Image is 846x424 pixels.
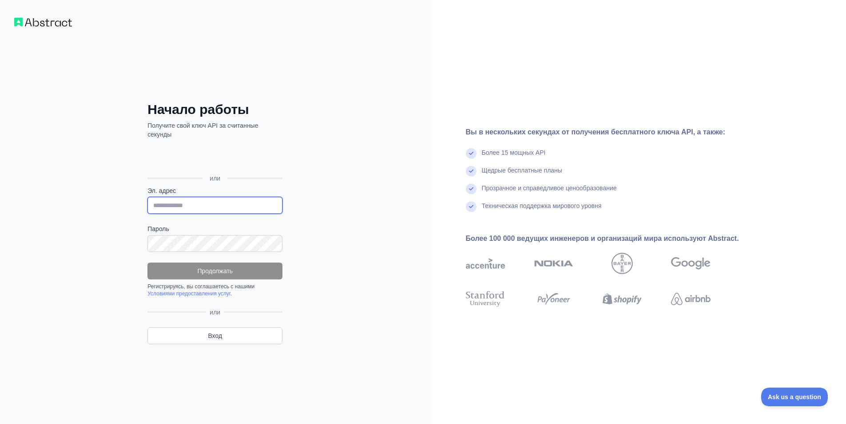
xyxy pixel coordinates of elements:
[147,122,258,138] ya-tr-span: Получите свой ключ API за считанные секунды
[14,18,72,27] img: Рабочий процесс
[761,388,828,406] iframe: Переключить Службу Поддержки Клиентов
[482,149,546,156] ya-tr-span: Более 15 мощных API
[466,235,739,242] ya-tr-span: Более 100 000 ведущих инженеров и организаций мира используют Abstract.
[603,289,642,309] img: Shopify
[147,187,176,194] ya-tr-span: Эл. адрес
[466,253,505,274] img: акцентировать
[671,289,710,309] img: airbnb
[147,291,230,297] a: Условиями предоставления услуг
[147,327,282,344] a: Вход
[147,102,249,117] ya-tr-span: Начало работы
[671,253,710,274] img: Google
[147,263,282,279] button: Продолжать
[466,289,505,309] img: стэнфордский университет
[482,202,602,209] ya-tr-span: Техническая поддержка мирового уровня
[210,175,220,182] ya-tr-span: или
[534,253,573,274] img: nokia
[208,331,222,340] ya-tr-span: Вход
[197,267,233,275] ya-tr-span: Продолжать
[143,149,285,168] iframe: Кнопка «Войти с помощью аккаунта Google»
[210,309,220,316] ya-tr-span: или
[612,253,633,274] img: байер
[482,185,617,192] ya-tr-span: Прозрачное и справедливое ценообразование
[147,225,169,232] ya-tr-span: Пароль
[534,289,573,309] img: платежный агент
[466,201,477,212] img: отметьте галочкой
[466,166,477,177] img: отметьте галочкой
[466,128,726,136] ya-tr-span: Вы в нескольких секундах от получения бесплатного ключа API, а также:
[466,184,477,194] img: отметьте галочкой
[230,291,232,297] ya-tr-span: .
[147,283,254,290] ya-tr-span: Регистрируясь, вы соглашаетесь с нашими
[482,167,562,174] ya-tr-span: Щедрые бесплатные планы
[466,148,477,159] img: отметьте галочкой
